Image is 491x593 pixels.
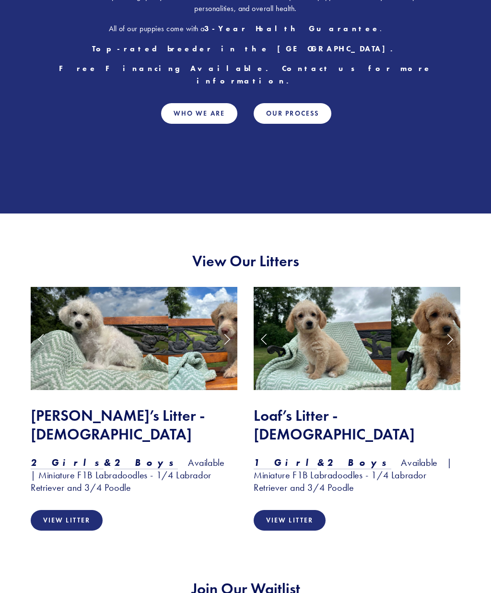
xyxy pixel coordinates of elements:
[254,510,326,531] a: View Litter
[317,457,327,468] em: &
[31,324,52,353] a: Previous Slide
[254,457,317,469] a: 1 Girl
[92,44,399,53] strong: Top-rated breeder in the [GEOGRAPHIC_DATA].
[254,457,317,468] em: 1 Girl
[327,457,391,469] a: 2 Boys
[31,457,104,469] a: 2 Girls
[254,456,460,494] h3: Available | Miniature F1B Labradoodles - 1/4 Labrador Retriever and 3/4 Poodle
[161,103,237,124] a: Who We Are
[31,510,103,531] a: View Litter
[114,457,178,468] em: 2 Boys
[31,287,168,391] img: Rey 10.jpg
[216,324,237,353] a: Next Slide
[59,64,440,85] strong: Free Financing Available. Contact us for more information.
[31,23,460,35] p: All of our puppies come with a .
[204,24,380,33] strong: 3-Year Health Guarantee
[31,406,237,443] h2: [PERSON_NAME]’s Litter - [DEMOGRAPHIC_DATA]
[439,324,460,353] a: Next Slide
[31,252,460,270] h2: View Our Litters
[31,456,237,494] h3: Available | Miniature F1B Labradoodles - 1/4 Labrador Retriever and 3/4 Poodle
[168,287,306,391] img: Padmé Amidala 11.jpg
[254,324,275,353] a: Previous Slide
[31,457,104,468] em: 2 Girls
[254,287,391,391] img: Honeybun 8.jpg
[327,457,391,468] em: 2 Boys
[254,103,331,124] a: Our Process
[254,406,460,443] h2: Loaf’s Litter - [DEMOGRAPHIC_DATA]
[114,457,178,469] a: 2 Boys
[104,457,114,468] em: &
